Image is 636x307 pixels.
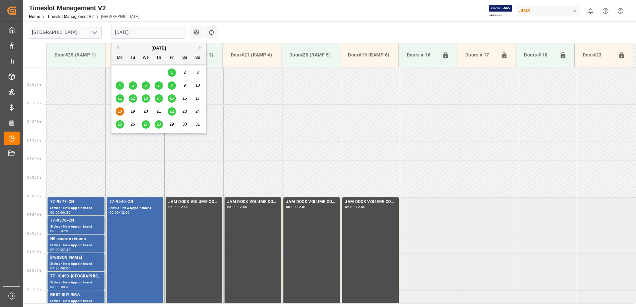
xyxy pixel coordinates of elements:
div: 06:00 [50,211,60,214]
span: 9 [184,83,186,88]
div: Doors # 16 [404,49,439,61]
div: JIMS [517,6,580,16]
input: DD.MM.YYYY [111,26,185,39]
div: 77-10490-[GEOGRAPHIC_DATA] [50,273,102,280]
div: Fr [168,54,176,62]
div: JAM DOCK VOLUME CONTROL [286,199,337,205]
div: Door#20 (RAMP 5) [287,49,334,61]
div: 77-9577-CN [50,199,102,205]
div: 06:30 [50,230,60,233]
div: Status - New Appointment [50,280,102,285]
div: 08:00 [61,267,71,270]
span: 5 [132,83,134,88]
div: Timeslot Management V2 [29,3,139,13]
div: BEST BUY RMA [50,292,102,298]
button: Previous Month [115,46,119,50]
a: Timeslot Management V2 [47,14,94,19]
span: 29 [169,122,174,127]
span: 24 [195,109,200,114]
button: show 0 new notifications [583,3,598,18]
span: 03:00 Hr [27,83,41,86]
div: Status - New Appointment [50,261,102,267]
div: Choose Saturday, August 30th, 2025 [181,120,189,129]
span: 14 [156,96,161,101]
div: Status - New Appointment [50,224,102,230]
div: Choose Wednesday, August 13th, 2025 [142,94,150,103]
button: Help Center [598,3,613,18]
span: 27 [143,122,148,127]
span: 22 [169,109,174,114]
div: 77-9540-CN [109,199,161,205]
div: 08:00 [50,285,60,288]
div: Choose Saturday, August 16th, 2025 [181,94,189,103]
span: 15 [169,96,174,101]
span: 6 [145,83,147,88]
div: Status - New Appointment [50,205,102,211]
button: JIMS [517,4,583,17]
div: Choose Friday, August 8th, 2025 [168,81,176,90]
div: Doors # 17 [463,49,498,61]
span: 17 [195,96,200,101]
div: NS amazon returns [50,236,102,243]
div: Choose Monday, August 11th, 2025 [116,94,124,103]
img: Exertis%20JAM%20-%20Email%20Logo.jpg_1722504956.jpg [489,5,512,17]
div: Choose Wednesday, August 6th, 2025 [142,81,150,90]
div: We [142,54,150,62]
div: 06:00 [109,211,119,214]
div: - [119,211,120,214]
div: 12:00 [120,211,130,214]
span: 21 [156,109,161,114]
span: 13 [143,96,148,101]
span: 26 [130,122,135,127]
div: Choose Wednesday, August 20th, 2025 [142,107,150,116]
div: Choose Monday, August 18th, 2025 [116,107,124,116]
div: Choose Sunday, August 10th, 2025 [194,81,202,90]
div: Choose Friday, August 22nd, 2025 [168,107,176,116]
div: Choose Friday, August 29th, 2025 [168,120,176,129]
div: Choose Sunday, August 17th, 2025 [194,94,202,103]
div: Choose Thursday, August 28th, 2025 [155,120,163,129]
div: JAM DOCK VOLUME CONTROL [168,199,220,205]
div: Choose Monday, August 4th, 2025 [116,81,124,90]
div: 77-9570-CN [50,217,102,224]
span: 06:00 Hr [27,194,41,198]
div: Choose Thursday, August 7th, 2025 [155,81,163,90]
span: 2 [184,70,186,75]
div: 07:30 [50,267,60,270]
div: Choose Tuesday, August 12th, 2025 [129,94,137,103]
span: 05:00 Hr [27,157,41,161]
div: Choose Sunday, August 3rd, 2025 [194,68,202,77]
div: 08:30 [61,285,71,288]
div: [DATE] [111,45,206,51]
div: 12:00 [297,205,306,208]
span: 30 [182,122,187,127]
input: Type to search/select [28,26,102,39]
div: 06:00 [345,205,355,208]
div: 07:00 [50,248,60,251]
div: Choose Tuesday, August 5th, 2025 [129,81,137,90]
div: 06:30 [61,211,71,214]
div: Choose Sunday, August 31st, 2025 [194,120,202,129]
div: Choose Thursday, August 21st, 2025 [155,107,163,116]
div: Tu [129,54,137,62]
div: - [178,205,179,208]
span: 4 [119,83,121,88]
div: Choose Friday, August 1st, 2025 [168,68,176,77]
div: Th [155,54,163,62]
div: Door#23 [580,49,615,61]
button: Next Month [199,46,203,50]
div: - [60,211,61,214]
span: 11 [117,96,122,101]
div: 06:00 [227,205,237,208]
span: 12 [130,96,135,101]
span: 28 [156,122,161,127]
div: Choose Tuesday, August 26th, 2025 [129,120,137,129]
div: Door#25 (RAMP 1) [52,49,100,61]
div: Choose Sunday, August 24th, 2025 [194,107,202,116]
div: Choose Saturday, August 9th, 2025 [181,81,189,90]
div: - [355,205,356,208]
span: 06:30 Hr [27,213,41,217]
div: Choose Saturday, August 2nd, 2025 [181,68,189,77]
span: 07:00 Hr [27,232,41,235]
div: month 2025-08 [113,66,204,131]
